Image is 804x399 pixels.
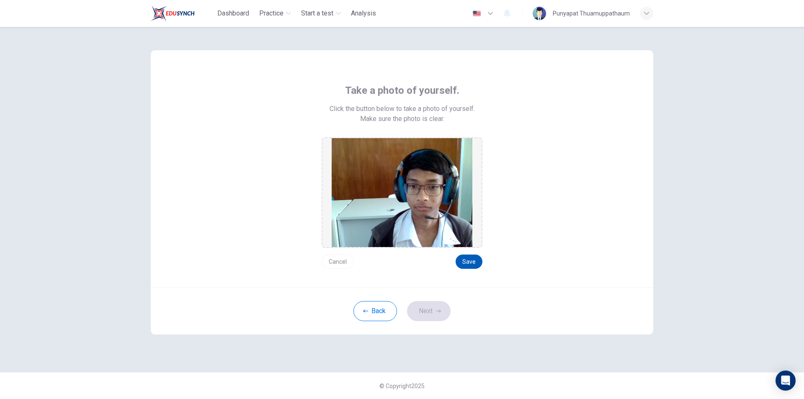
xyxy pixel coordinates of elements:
span: © Copyright 2025 [379,383,425,389]
span: Make sure the photo is clear. [360,114,444,124]
button: Dashboard [214,6,253,21]
button: Analysis [348,6,379,21]
div: Open Intercom Messenger [776,371,796,391]
img: en [472,10,482,17]
span: Dashboard [217,8,249,18]
button: Start a test [298,6,344,21]
a: Train Test logo [151,5,214,22]
img: Train Test logo [151,5,195,22]
span: Click the button below to take a photo of yourself. [330,104,475,114]
span: Take a photo of yourself. [345,84,459,97]
span: Start a test [301,8,333,18]
span: Practice [259,8,283,18]
button: Back [353,301,397,321]
img: preview screemshot [332,138,472,247]
img: Profile picture [533,7,546,20]
button: Save [456,255,482,269]
div: Punyapat Thuamuppathaum [553,8,630,18]
button: Cancel [322,255,354,269]
span: Analysis [351,8,376,18]
button: Practice [256,6,294,21]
